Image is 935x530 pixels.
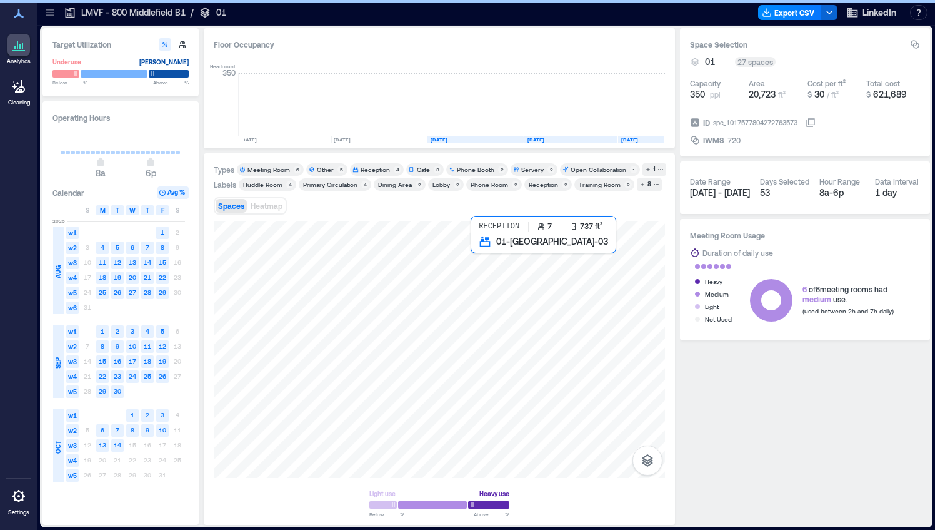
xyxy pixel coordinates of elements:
[807,90,812,99] span: $
[129,273,136,281] text: 20
[474,511,509,518] span: Above %
[286,181,294,188] div: 4
[52,186,84,199] h3: Calendar
[434,166,441,173] div: 3
[866,90,871,99] span: $
[416,181,423,188] div: 2
[735,57,776,67] div: 27 spaces
[214,38,665,51] div: Floor Occupancy
[161,243,164,251] text: 8
[131,243,134,251] text: 6
[114,357,121,365] text: 16
[571,165,626,174] div: Open Collaboration
[690,187,750,198] span: [DATE] - [DATE]
[146,411,149,419] text: 2
[529,180,558,189] div: Reception
[52,38,189,51] h3: Target Utilization
[431,136,447,143] text: [DATE]
[139,56,189,68] div: [PERSON_NAME]
[161,411,164,419] text: 3
[802,295,831,303] span: medium
[131,411,134,419] text: 1
[862,6,896,19] span: LinkedIn
[3,30,34,69] a: Analytics
[726,134,742,146] div: 720
[749,78,765,88] div: Area
[216,199,247,213] button: Spaces
[642,163,666,176] button: 1
[66,385,79,398] span: w5
[819,176,860,186] div: Hour Range
[146,426,149,434] text: 9
[521,165,544,174] div: Servery
[471,180,508,189] div: Phone Room
[457,165,494,174] div: Phone Booth
[690,38,910,51] h3: Space Selection
[101,327,104,335] text: 1
[758,5,822,20] button: Export CSV
[802,307,894,315] span: (used between 2h and 7h daily)
[114,372,121,380] text: 23
[161,327,164,335] text: 5
[690,176,731,186] div: Date Range
[749,89,776,99] span: 20,723
[727,134,816,146] button: 720
[624,181,632,188] div: 2
[66,370,79,383] span: w4
[454,181,461,188] div: 2
[807,78,846,88] div: Cost per ft²
[66,439,79,452] span: w3
[153,79,189,86] span: Above %
[866,78,900,88] div: Total cost
[116,342,119,350] text: 9
[690,88,705,101] span: 350
[66,227,79,239] span: w1
[129,258,136,266] text: 13
[159,372,166,380] text: 26
[778,90,786,99] span: ft²
[96,168,106,178] span: 8a
[66,469,79,482] span: w5
[8,99,30,106] p: Cleaning
[99,441,106,449] text: 13
[562,181,569,188] div: 2
[579,180,621,189] div: Training Room
[842,3,900,23] button: LinkedIn
[144,372,151,380] text: 25
[129,357,136,365] text: 17
[66,302,79,314] span: w6
[66,454,79,467] span: w4
[705,313,732,325] div: Not Used
[294,166,301,173] div: 6
[66,409,79,422] span: w1
[99,387,106,395] text: 29
[114,288,121,296] text: 26
[129,205,136,215] span: W
[394,166,401,173] div: 4
[827,90,839,99] span: / ft²
[337,166,345,173] div: 5
[176,205,179,215] span: S
[7,58,31,65] p: Analytics
[159,273,166,281] text: 22
[116,426,119,434] text: 7
[114,258,121,266] text: 12
[243,180,282,189] div: Huddle Room
[547,166,555,173] div: 2
[703,134,724,146] span: IWMS
[432,180,450,189] div: Lobby
[159,357,166,365] text: 19
[114,273,121,281] text: 19
[240,136,257,143] text: [DATE]
[814,89,824,99] span: 30
[369,487,396,500] div: Light use
[129,342,136,350] text: 10
[806,118,816,128] button: IDspc_1017577804272763573
[66,355,79,368] span: w3
[417,165,430,174] div: Cafe
[99,273,106,281] text: 18
[146,205,149,215] span: T
[146,327,149,335] text: 4
[712,116,799,129] div: spc_1017577804272763573
[144,273,151,281] text: 21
